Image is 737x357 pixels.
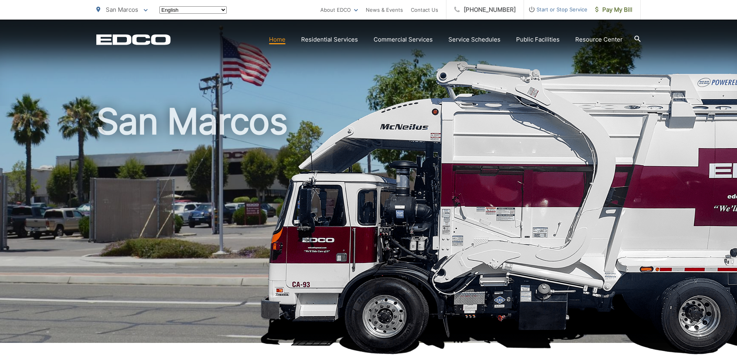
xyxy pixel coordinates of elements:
select: Select a language [159,6,227,14]
a: EDCD logo. Return to the homepage. [96,34,171,45]
a: Residential Services [301,35,358,44]
a: Commercial Services [374,35,433,44]
span: San Marcos [106,6,138,13]
a: Resource Center [575,35,623,44]
a: Contact Us [411,5,438,14]
a: News & Events [366,5,403,14]
a: Service Schedules [448,35,500,44]
a: Home [269,35,285,44]
a: Public Facilities [516,35,560,44]
h1: San Marcos [96,102,641,350]
span: Pay My Bill [595,5,632,14]
a: About EDCO [320,5,358,14]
